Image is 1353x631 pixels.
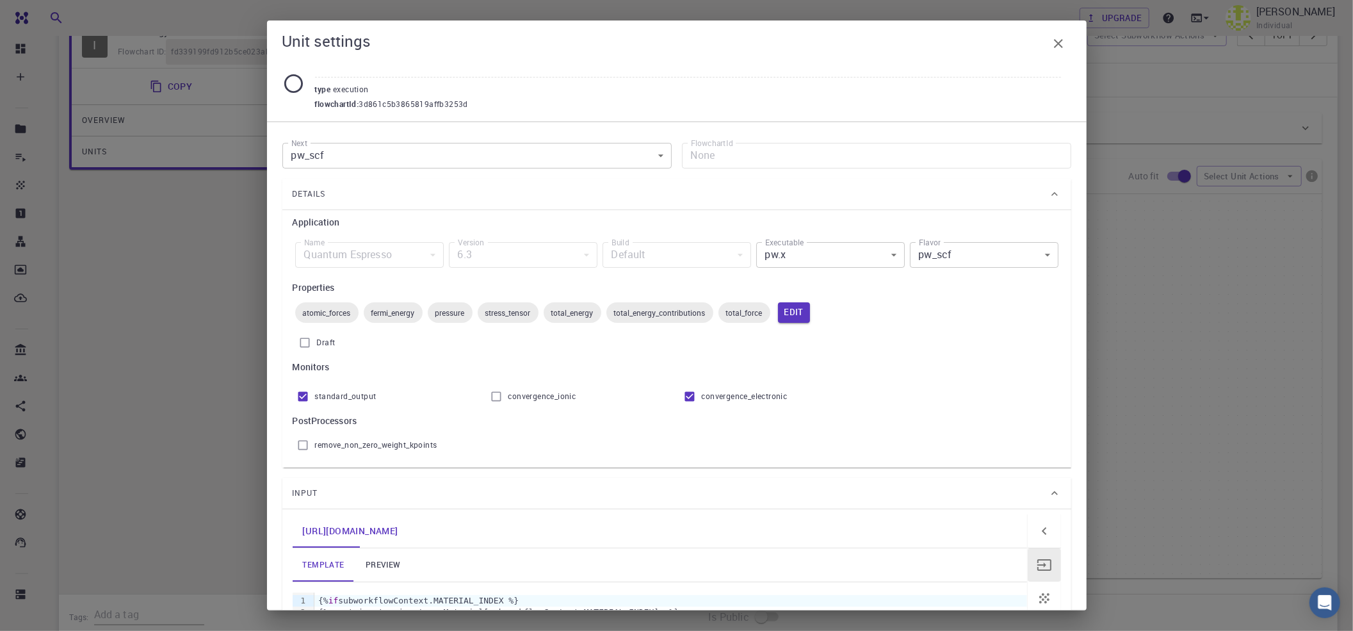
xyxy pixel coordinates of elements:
div: 6.3 [449,242,597,268]
label: Flavor [919,237,941,248]
span: standard_output [315,390,377,403]
div: Open Intercom Messenger [1309,587,1340,618]
span: Input [293,483,318,504]
span: total_energy [544,307,601,318]
div: 1 [293,595,308,607]
span: execution [333,84,374,94]
span: if [328,596,339,605]
div: Quantum Espresso [295,242,444,268]
a: preview [354,548,412,582]
div: {% subworkflowContext.MATERIAL_INDEX %} [314,595,1027,607]
div: pw_scf [282,143,672,168]
span: atomic_forces [295,307,359,318]
span: convergence_ionic [508,390,576,403]
h5: Unit settings [282,31,371,51]
h6: Application [293,215,1061,229]
div: {%- set input = input.perMaterial[subworkflowContext.MATERIAL_INDEX] -%} [314,607,1027,618]
span: Draft [317,336,336,349]
label: FlowchartId [691,138,733,149]
h6: Monitors [293,360,1061,374]
span: total_force [718,307,770,318]
label: Build [612,237,629,248]
div: Details [282,179,1071,209]
span: Support [26,9,72,20]
span: Details [293,184,326,204]
a: template [293,548,355,582]
span: type [315,84,334,94]
label: Next [291,138,307,149]
a: Double-click to edit [293,514,409,548]
span: pressure [428,307,473,318]
label: Executable [765,237,804,248]
div: Default [603,242,751,268]
label: Name [304,237,325,248]
span: 3d861c5b3865819affb3253d [359,98,468,111]
div: 2 [293,607,308,618]
div: pw.x [756,242,905,268]
span: flowchartId : [315,98,359,111]
div: pw_scf [910,242,1058,268]
h6: PostProcessors [293,414,1061,428]
span: remove_non_zero_weight_kpoints [315,439,437,452]
label: Version [458,237,484,248]
button: Edit [778,302,811,323]
span: total_energy_contributions [606,307,713,318]
span: stress_tensor [478,307,539,318]
h6: Properties [293,281,1061,295]
div: Input [282,478,1071,509]
span: fermi_energy [364,307,423,318]
span: convergence_electronic [702,390,788,403]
